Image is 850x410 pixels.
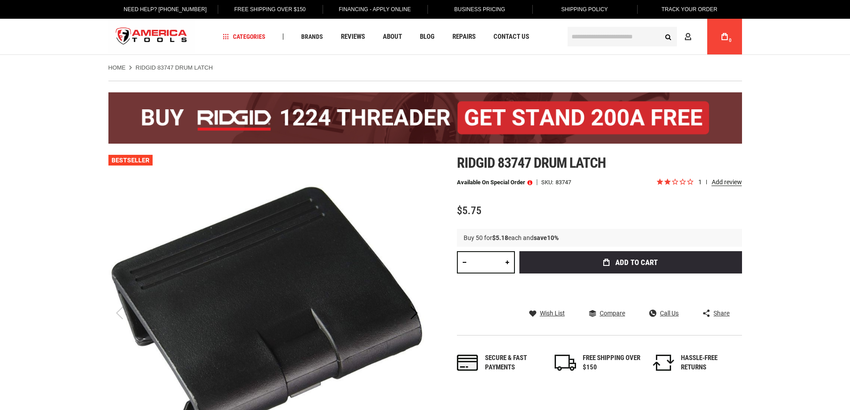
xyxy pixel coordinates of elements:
a: Categories [219,31,270,43]
img: payments [457,355,478,371]
button: Search [660,28,677,45]
span: Ridgid 83747 drum latch [457,154,606,171]
span: Blog [420,33,435,40]
span: Rated 2.0 out of 5 stars 1 reviews [656,178,742,187]
a: Blog [416,31,439,43]
a: 0 [716,19,733,54]
div: Secure & fast payments [485,353,543,373]
div: 83747 [556,179,571,185]
img: returns [653,355,674,371]
span: 10 [547,234,554,241]
li: Buy 50 for each and [464,233,735,242]
p: Available on Special Order [457,179,532,186]
a: Reviews [337,31,369,43]
a: Home [108,64,126,72]
strong: RIDGID 83747 DRUM LATCH [136,64,213,71]
span: About [383,33,402,40]
span: Contact Us [493,33,529,40]
a: Wish List [529,309,565,317]
span: Brands [301,33,323,40]
div: FREE SHIPPING OVER $150 [583,353,641,373]
button: Add to Cart [519,251,742,273]
span: 0 [729,38,732,43]
span: 1 reviews [698,178,742,186]
strong: save % [534,234,559,241]
iframe: Secure express checkout frame [518,276,744,302]
div: HASSLE-FREE RETURNS [681,353,739,373]
a: Repairs [448,31,480,43]
span: Categories [223,33,265,40]
span: Add to Cart [615,259,658,266]
a: store logo [108,20,195,54]
img: BOGO: Buy the RIDGID® 1224 Threader (26092), get the 92467 200A Stand FREE! [108,92,742,144]
strong: SKU [541,179,556,185]
span: Share [713,310,730,316]
img: America Tools [108,20,195,54]
span: Repairs [452,33,476,40]
a: About [379,31,406,43]
span: $5.75 [457,204,481,217]
a: Contact Us [489,31,533,43]
span: Shipping Policy [561,6,608,12]
span: Call Us [660,310,679,316]
span: Wish List [540,310,565,316]
span: Reviews [341,33,365,40]
a: Brands [297,31,327,43]
a: Call Us [649,309,679,317]
span: Compare [600,310,625,316]
span: $5.18 [492,234,508,241]
img: shipping [555,355,576,371]
a: Compare [589,309,625,317]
